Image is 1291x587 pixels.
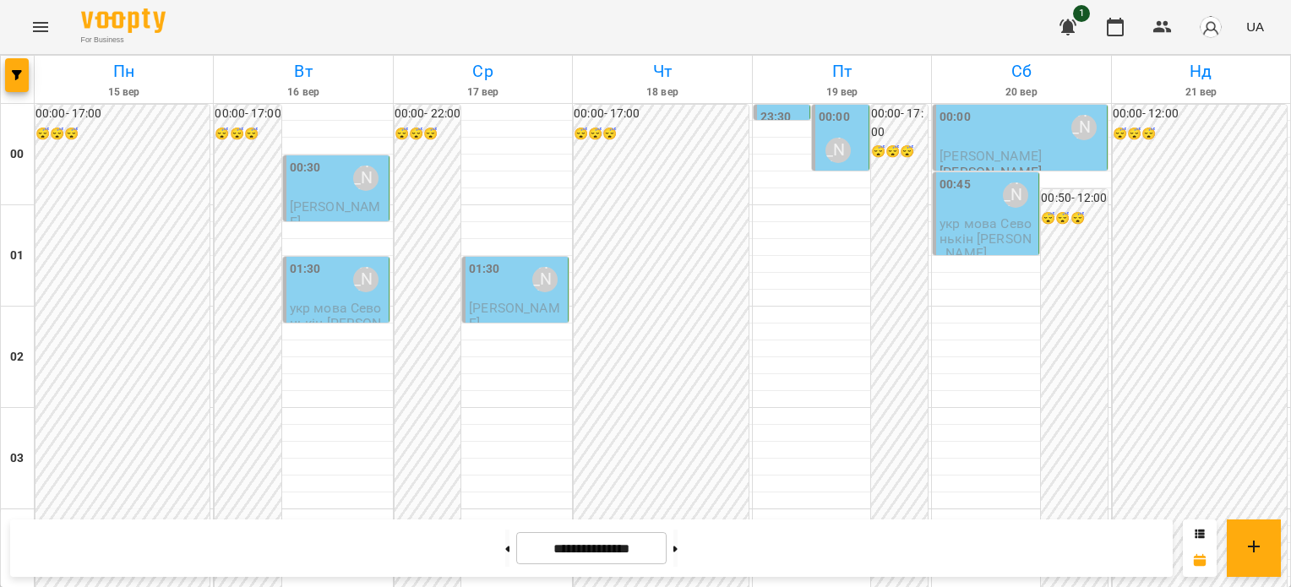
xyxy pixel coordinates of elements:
[871,143,928,161] h6: 😴😴😴
[10,145,24,164] h6: 00
[819,108,850,127] label: 00:00
[819,171,864,216] span: [PERSON_NAME]
[934,84,1108,101] h6: 20 вер
[37,58,210,84] h6: Пн
[216,84,389,101] h6: 16 вер
[215,125,281,144] h6: 😴😴😴
[1113,125,1287,144] h6: 😴😴😴
[940,148,1042,164] span: [PERSON_NAME]
[353,166,379,191] div: Литвин Галина
[395,105,460,123] h6: 00:00 - 22:00
[1071,115,1097,140] div: Литвин Галина
[290,300,382,345] span: укр мова Севонькін [PERSON_NAME]
[574,125,748,144] h6: 😴😴😴
[35,105,210,123] h6: 00:00 - 17:00
[1003,182,1028,208] div: Литвин Галина
[1041,189,1107,208] h6: 00:50 - 12:00
[81,35,166,46] span: For Business
[20,7,61,47] button: Menu
[755,84,929,101] h6: 19 вер
[216,58,389,84] h6: Вт
[396,84,569,101] h6: 17 вер
[1073,5,1090,22] span: 1
[934,58,1108,84] h6: Сб
[1246,18,1264,35] span: UA
[1114,58,1288,84] h6: Нд
[35,125,210,144] h6: 😴😴😴
[532,267,558,292] div: Литвин Галина
[1113,105,1287,123] h6: 00:00 - 12:00
[215,105,281,123] h6: 00:00 - 17:00
[469,300,560,330] span: [PERSON_NAME]
[10,449,24,468] h6: 03
[290,198,381,229] span: [PERSON_NAME]
[469,260,500,279] label: 01:30
[1041,209,1107,228] h6: 😴😴😴
[760,108,792,127] label: 23:30
[825,138,851,163] div: Литвин Галина
[353,267,379,292] div: Литвин Галина
[10,247,24,265] h6: 01
[1114,84,1288,101] h6: 21 вер
[81,8,166,33] img: Voopty Logo
[940,176,971,194] label: 00:45
[755,58,929,84] h6: Пт
[37,84,210,101] h6: 15 вер
[940,215,1032,261] span: укр мова Севонькін [PERSON_NAME]
[575,84,749,101] h6: 18 вер
[871,105,928,141] h6: 00:00 - 17:00
[10,348,24,367] h6: 02
[940,108,971,127] label: 00:00
[1199,15,1223,39] img: avatar_s.png
[290,159,321,177] label: 00:30
[940,165,1042,179] p: [PERSON_NAME]
[574,105,748,123] h6: 00:00 - 17:00
[290,260,321,279] label: 01:30
[396,58,569,84] h6: Ср
[575,58,749,84] h6: Чт
[1239,11,1271,42] button: UA
[395,125,460,144] h6: 😴😴😴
